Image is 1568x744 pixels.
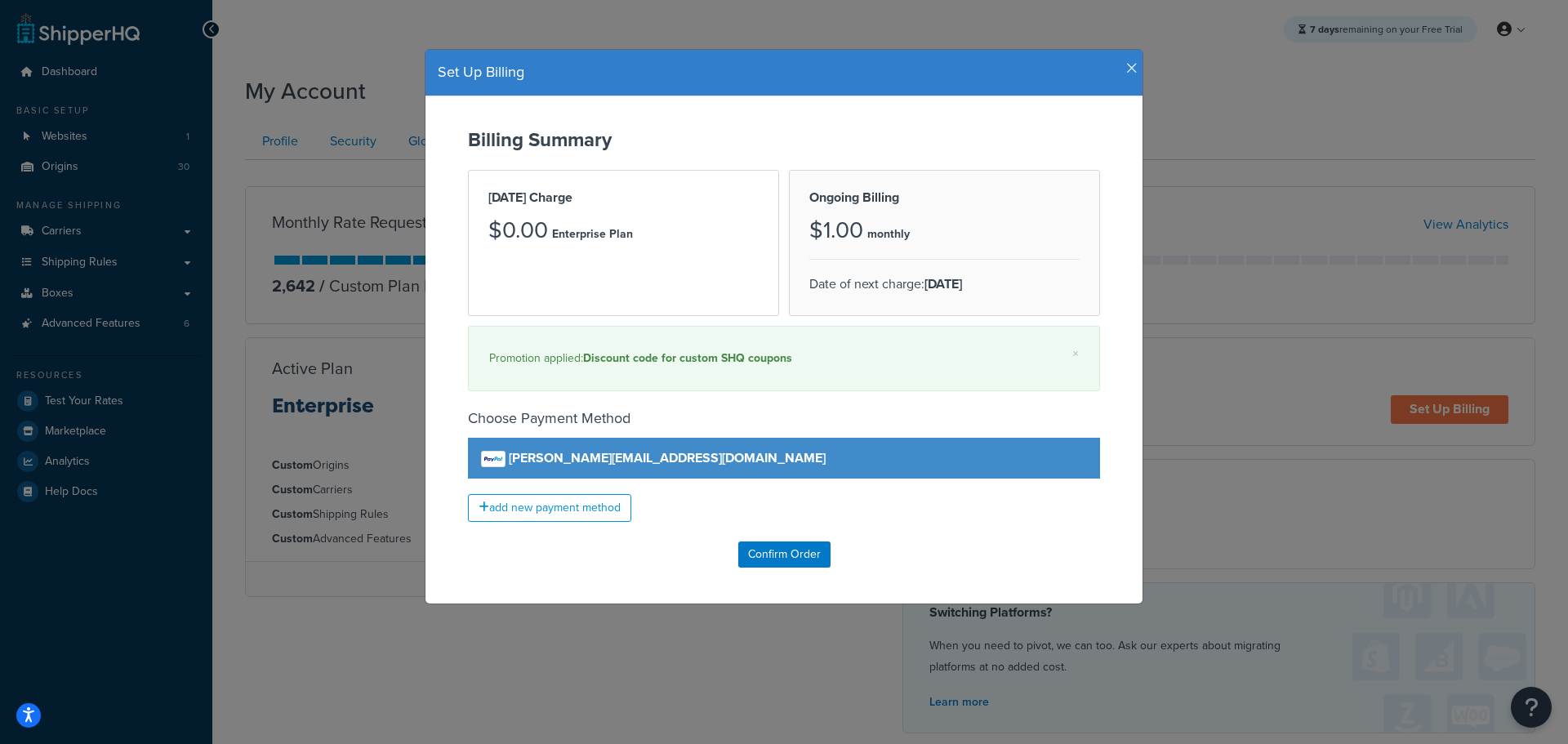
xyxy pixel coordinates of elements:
[924,274,962,293] strong: [DATE]
[809,218,863,243] h3: $1.00
[488,218,548,243] h3: $0.00
[738,541,831,568] input: Confirm Order
[509,448,826,467] strong: [PERSON_NAME][EMAIL_ADDRESS][DOMAIN_NAME]
[552,223,633,246] p: Enterprise Plan
[489,347,1079,370] div: Promotion applied:
[468,408,1100,430] h4: Choose Payment Method
[583,350,792,367] strong: Discount code for custom SHQ coupons
[488,190,759,205] h2: [DATE] Charge
[809,190,1080,205] h2: Ongoing Billing
[867,223,910,246] p: monthly
[468,129,1100,150] h2: Billing Summary
[438,62,1130,83] h4: Set Up Billing
[468,438,1100,479] a: [PERSON_NAME][EMAIL_ADDRESS][DOMAIN_NAME]
[481,451,506,467] img: paypal.png
[468,494,631,522] a: add new payment method
[809,273,1080,296] p: Date of next charge:
[1072,347,1079,360] a: ×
